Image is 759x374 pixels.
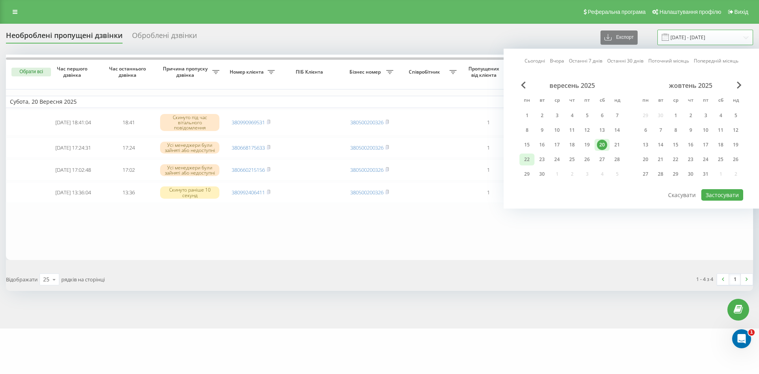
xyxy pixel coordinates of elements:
div: 28 [612,154,622,165]
abbr: четвер [566,95,578,107]
div: 6 [597,110,607,121]
div: 22 [670,154,681,165]
td: [DATE] 17:02:48 [45,159,101,180]
div: вт 30 вер 2025 р. [534,168,549,180]
td: 13:36 [101,182,156,203]
abbr: неділя [611,95,623,107]
div: ср 1 жовт 2025 р. [668,110,683,122]
span: Відображати [6,276,38,283]
div: вт 14 жовт 2025 р. [653,139,668,151]
div: 30 [537,169,547,179]
div: 24 [700,154,711,165]
div: нд 7 вер 2025 р. [610,110,625,122]
div: ср 24 вер 2025 р. [549,154,565,165]
div: сб 6 вер 2025 р. [595,110,610,122]
div: пт 12 вер 2025 р. [580,124,595,136]
div: 6 [640,125,651,135]
div: 5 [582,110,592,121]
div: 29 [522,169,532,179]
div: пт 26 вер 2025 р. [580,154,595,165]
div: ср 29 жовт 2025 р. [668,168,683,180]
div: 3 [700,110,711,121]
td: 18:41 [101,110,156,136]
div: 10 [552,125,562,135]
div: Оброблені дзвінки [132,31,197,44]
div: 7 [655,125,666,135]
div: пт 10 жовт 2025 р. [698,124,713,136]
div: Скинуто під час вітального повідомлення [160,114,219,131]
div: 19 [731,140,741,150]
div: 18 [567,140,577,150]
div: 10 [700,125,711,135]
div: нд 28 вер 2025 р. [610,154,625,165]
div: вт 2 вер 2025 р. [534,110,549,122]
div: 17 [552,140,562,150]
div: пн 15 вер 2025 р. [519,139,534,151]
td: [DATE] 13:36:04 [45,182,101,203]
div: сб 11 жовт 2025 р. [713,124,728,136]
abbr: субота [715,95,727,107]
div: 25 [716,154,726,165]
div: пт 24 жовт 2025 р. [698,154,713,165]
div: 26 [731,154,741,165]
span: Причина пропуску дзвінка [160,66,212,78]
div: 8 [522,125,532,135]
span: 1 [748,329,755,336]
span: рядків на сторінці [61,276,105,283]
div: 19 [582,140,592,150]
div: пн 6 жовт 2025 р. [638,124,653,136]
td: 1 [461,159,516,180]
span: Реферальна програма [588,9,646,15]
div: 12 [731,125,741,135]
abbr: середа [551,95,563,107]
span: Previous Month [521,82,526,89]
div: 12 [582,125,592,135]
div: 8 [670,125,681,135]
div: пн 20 жовт 2025 р. [638,154,653,165]
div: вересень 2025 [519,82,625,89]
div: чт 4 вер 2025 р. [565,110,580,122]
div: 23 [685,154,696,165]
div: 28 [655,169,666,179]
div: чт 30 жовт 2025 р. [683,168,698,180]
div: 24 [552,154,562,165]
div: нд 19 жовт 2025 р. [728,139,743,151]
div: 4 [567,110,577,121]
abbr: субота [596,95,608,107]
div: 11 [567,125,577,135]
td: 1 [461,137,516,158]
div: ср 17 вер 2025 р. [549,139,565,151]
a: Вчора [550,57,564,65]
div: 5 [731,110,741,121]
div: вт 23 вер 2025 р. [534,154,549,165]
div: нд 5 жовт 2025 р. [728,110,743,122]
span: Пропущених від клієнта [464,66,505,78]
abbr: неділя [730,95,742,107]
a: 380500200326 [350,144,383,151]
div: чт 18 вер 2025 р. [565,139,580,151]
div: нд 26 жовт 2025 р. [728,154,743,165]
div: ср 10 вер 2025 р. [549,124,565,136]
a: Поточний місяць [648,57,689,65]
div: 25 [567,154,577,165]
div: 21 [612,140,622,150]
div: 9 [685,125,696,135]
abbr: п’ятниця [581,95,593,107]
td: 17:02 [101,159,156,180]
button: Експорт [600,30,638,45]
div: 27 [597,154,607,165]
div: 13 [597,125,607,135]
span: Вихід [734,9,748,15]
span: Співробітник [401,69,449,75]
span: Next Month [737,82,742,89]
div: Усі менеджери були зайняті або недоступні [160,164,219,176]
div: сб 13 вер 2025 р. [595,124,610,136]
div: вт 9 вер 2025 р. [534,124,549,136]
div: чт 9 жовт 2025 р. [683,124,698,136]
a: 380500200326 [350,166,383,173]
div: 1 [522,110,532,121]
a: Останні 30 днів [607,57,644,65]
div: 26 [582,154,592,165]
div: 14 [655,140,666,150]
abbr: понеділок [640,95,651,107]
